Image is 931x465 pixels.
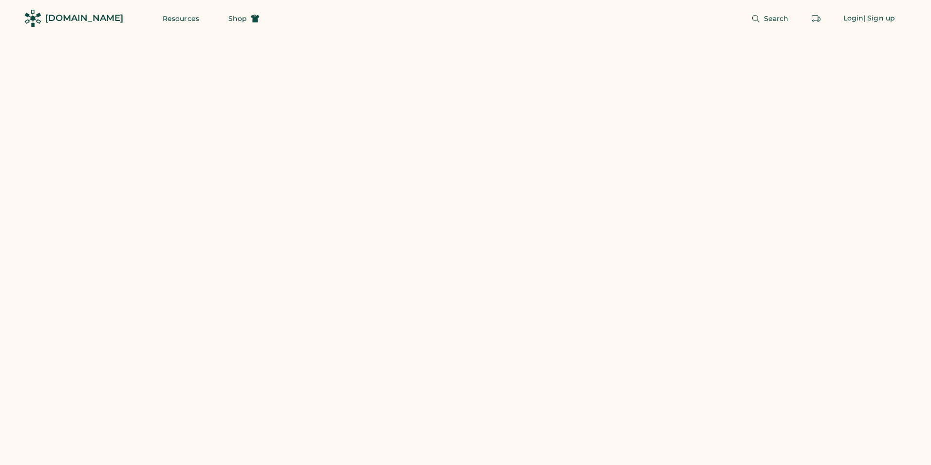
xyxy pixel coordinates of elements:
[843,14,864,23] div: Login
[454,217,477,242] img: yH5BAEAAAAALAAAAAABAAEAAAIBRAA7
[45,12,123,24] div: [DOMAIN_NAME]
[151,9,211,28] button: Resources
[24,10,41,27] img: Rendered Logo - Screens
[806,9,826,28] button: Retrieve an order
[764,15,789,22] span: Search
[217,9,271,28] button: Shop
[863,14,895,23] div: | Sign up
[228,15,247,22] span: Shop
[740,9,801,28] button: Search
